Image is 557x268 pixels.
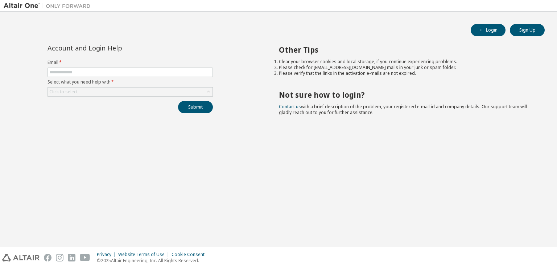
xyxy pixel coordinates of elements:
li: Please check for [EMAIL_ADDRESS][DOMAIN_NAME] mails in your junk or spam folder. [279,65,532,70]
img: Altair One [4,2,94,9]
h2: Not sure how to login? [279,90,532,100]
img: facebook.svg [44,254,51,261]
label: Email [48,60,213,65]
h2: Other Tips [279,45,532,54]
li: Clear your browser cookies and local storage, if you continue experiencing problems. [279,59,532,65]
a: Contact us [279,103,301,110]
img: linkedin.svg [68,254,75,261]
button: Submit [178,101,213,113]
img: youtube.svg [80,254,90,261]
label: Select what you need help with [48,79,213,85]
img: altair_logo.svg [2,254,40,261]
div: Website Terms of Use [118,252,172,257]
div: Account and Login Help [48,45,180,51]
div: Privacy [97,252,118,257]
img: instagram.svg [56,254,63,261]
li: Please verify that the links in the activation e-mails are not expired. [279,70,532,76]
button: Login [471,24,506,36]
span: with a brief description of the problem, your registered e-mail id and company details. Our suppo... [279,103,527,115]
button: Sign Up [510,24,545,36]
div: Click to select [48,88,213,96]
p: © 2025 Altair Engineering, Inc. All Rights Reserved. [97,257,209,264]
div: Cookie Consent [172,252,209,257]
div: Click to select [49,89,78,95]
